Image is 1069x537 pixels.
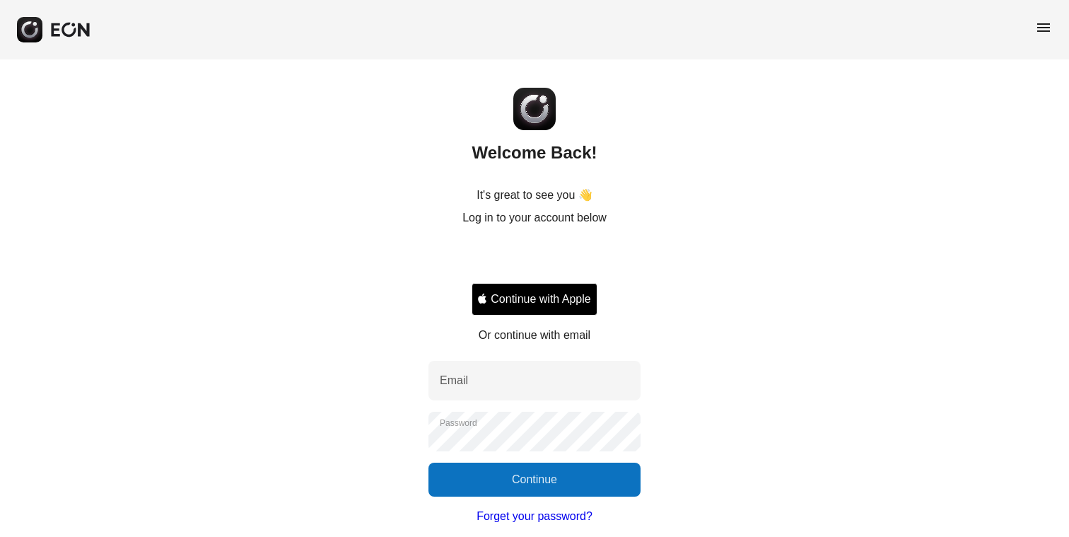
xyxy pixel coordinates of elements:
p: Log in to your account below [462,209,607,226]
span: menu [1035,19,1052,36]
button: Continue [428,463,641,497]
button: Signin with apple ID [472,283,597,316]
label: Password [440,417,477,429]
a: Forget your password? [477,508,592,525]
h2: Welcome Back! [472,142,597,164]
label: Email [440,372,468,389]
p: It's great to see you 👋 [477,187,592,204]
p: Or continue with email [479,327,590,344]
